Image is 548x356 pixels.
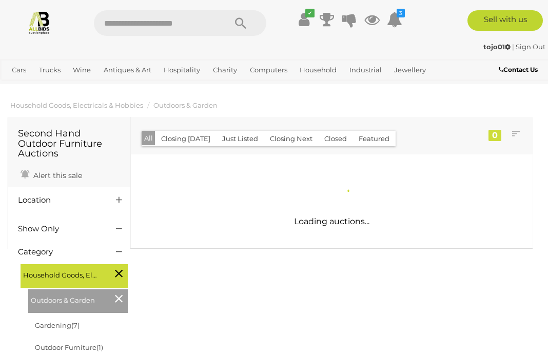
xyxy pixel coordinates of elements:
[353,131,396,147] button: Featured
[18,129,120,159] h1: Second Hand Outdoor Furniture Auctions
[216,131,264,147] button: Just Listed
[296,62,341,78] a: Household
[390,62,430,78] a: Jewellery
[215,10,266,36] button: Search
[512,43,514,51] span: |
[483,43,512,51] a: tojo01
[387,10,402,29] a: 3
[294,216,369,226] span: Loading auctions...
[35,343,103,351] a: Outdoor Furniture(1)
[318,131,353,147] button: Closed
[71,321,80,329] span: (7)
[18,167,85,182] a: Alert this sale
[467,10,543,31] a: Sell with us
[516,43,545,51] a: Sign Out
[155,131,217,147] button: Closing [DATE]
[18,196,101,205] h4: Location
[23,267,100,281] span: Household Goods, Electricals & Hobbies
[8,78,35,95] a: Office
[69,62,95,78] a: Wine
[40,78,69,95] a: Sports
[305,9,315,17] i: ✔
[209,62,241,78] a: Charity
[96,343,103,351] span: (1)
[345,62,386,78] a: Industrial
[35,321,80,329] a: Gardening(7)
[8,62,30,78] a: Cars
[499,64,540,75] a: Contact Us
[246,62,291,78] a: Computers
[297,10,312,29] a: ✔
[73,78,154,95] a: [GEOGRAPHIC_DATA]
[10,101,143,109] a: Household Goods, Electricals & Hobbies
[27,10,51,34] img: Allbids.com.au
[35,62,65,78] a: Trucks
[264,131,319,147] button: Closing Next
[160,62,204,78] a: Hospitality
[488,130,501,141] div: 0
[31,292,108,306] span: Outdoors & Garden
[18,225,101,233] h4: Show Only
[499,66,538,73] b: Contact Us
[153,101,218,109] a: Outdoors & Garden
[142,131,155,146] button: All
[31,171,82,180] span: Alert this sale
[397,9,405,17] i: 3
[483,43,511,51] strong: tojo01
[100,62,155,78] a: Antiques & Art
[18,248,101,256] h4: Category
